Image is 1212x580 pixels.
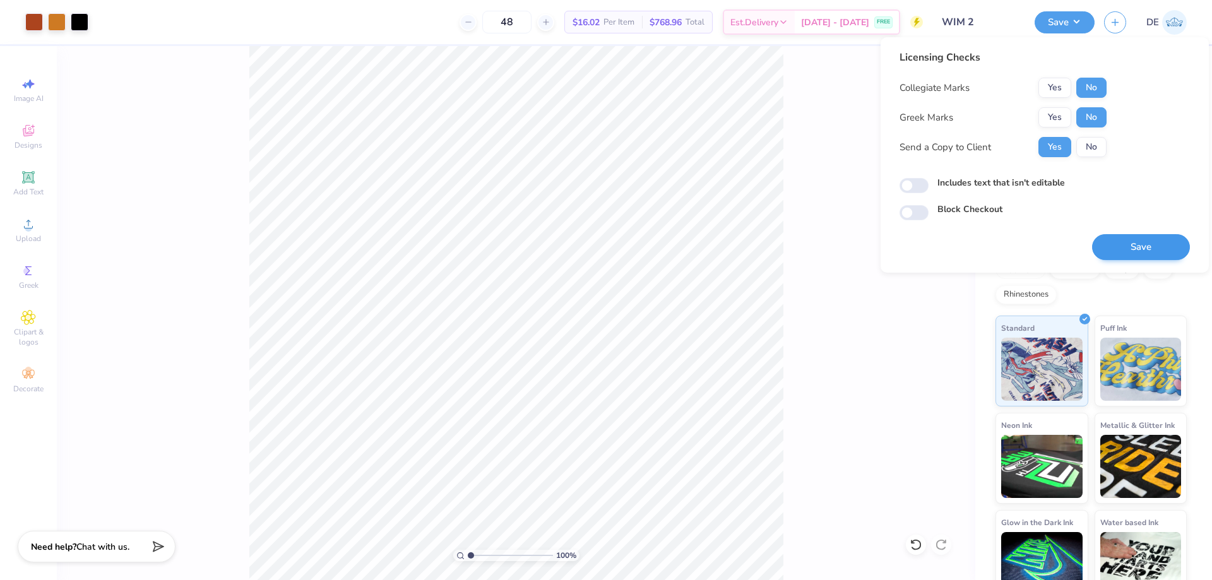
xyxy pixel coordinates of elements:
[1001,516,1073,529] span: Glow in the Dark Ink
[932,9,1025,35] input: Untitled Design
[1001,435,1083,498] img: Neon Ink
[1100,321,1127,334] span: Puff Ink
[937,176,1065,189] label: Includes text that isn't editable
[15,140,42,150] span: Designs
[1146,10,1187,35] a: DE
[482,11,532,33] input: – –
[801,16,869,29] span: [DATE] - [DATE]
[937,203,1002,216] label: Block Checkout
[1100,435,1182,498] img: Metallic & Glitter Ink
[6,327,50,347] span: Clipart & logos
[1162,10,1187,35] img: Djian Evardoni
[900,81,970,95] div: Collegiate Marks
[1038,78,1071,98] button: Yes
[1076,137,1107,157] button: No
[1100,418,1175,432] span: Metallic & Glitter Ink
[1001,338,1083,401] img: Standard
[13,384,44,394] span: Decorate
[900,50,1107,65] div: Licensing Checks
[730,16,778,29] span: Est. Delivery
[1092,234,1190,260] button: Save
[900,110,953,125] div: Greek Marks
[1100,516,1158,529] span: Water based Ink
[16,234,41,244] span: Upload
[76,541,129,553] span: Chat with us.
[995,285,1057,304] div: Rhinestones
[1076,107,1107,127] button: No
[900,140,991,155] div: Send a Copy to Client
[573,16,600,29] span: $16.02
[1001,321,1035,334] span: Standard
[1038,107,1071,127] button: Yes
[14,93,44,104] span: Image AI
[556,550,576,561] span: 100 %
[1038,137,1071,157] button: Yes
[1146,15,1159,30] span: DE
[1100,338,1182,401] img: Puff Ink
[1035,11,1095,33] button: Save
[686,16,704,29] span: Total
[603,16,634,29] span: Per Item
[19,280,39,290] span: Greek
[13,187,44,197] span: Add Text
[650,16,682,29] span: $768.96
[1076,78,1107,98] button: No
[877,18,890,27] span: FREE
[31,541,76,553] strong: Need help?
[1001,418,1032,432] span: Neon Ink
